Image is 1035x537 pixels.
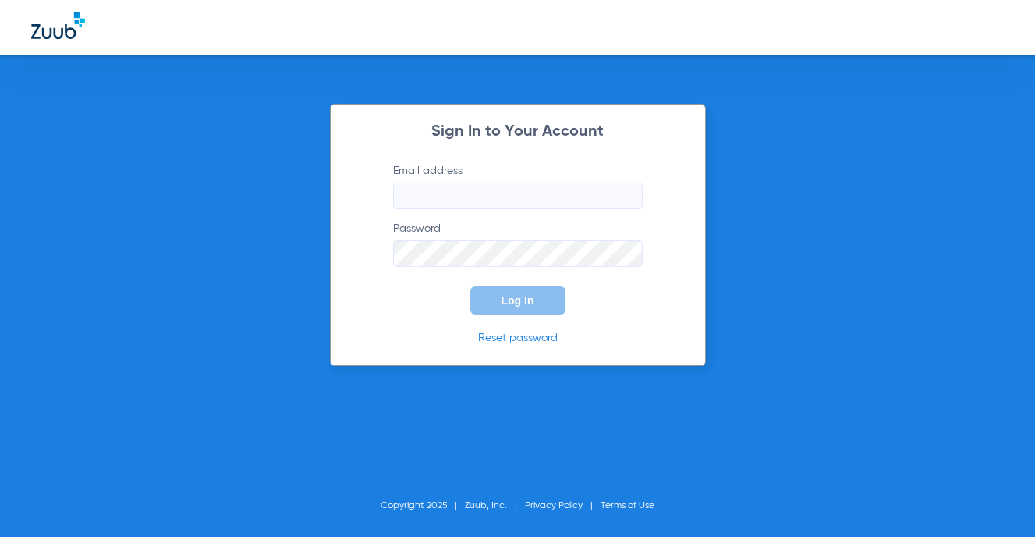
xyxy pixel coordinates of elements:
[31,12,85,39] img: Zuub Logo
[465,498,525,514] li: Zuub, Inc.
[393,183,643,209] input: Email address
[470,286,565,315] button: Log In
[478,333,558,343] a: Reset password
[525,501,583,510] a: Privacy Policy
[502,294,534,307] span: Log In
[370,124,666,140] h2: Sign In to Your Account
[393,163,643,209] label: Email address
[957,462,1035,537] iframe: Chat Widget
[381,498,465,514] li: Copyright 2025
[393,221,643,267] label: Password
[393,240,643,267] input: Password
[601,501,654,510] a: Terms of Use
